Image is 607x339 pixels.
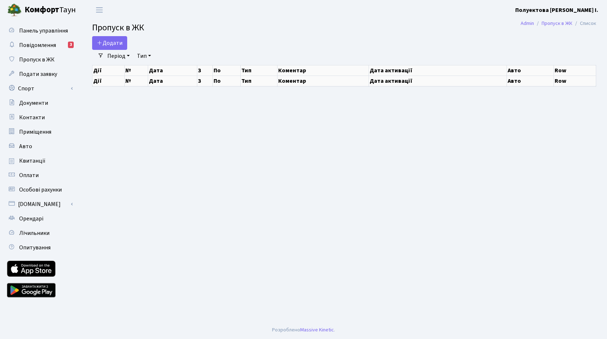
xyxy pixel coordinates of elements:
[25,4,59,16] b: Комфорт
[19,186,62,194] span: Особові рахунки
[19,171,39,179] span: Оплати
[507,65,554,76] th: Авто
[521,20,534,27] a: Admin
[300,326,334,334] a: Massive Kinetic
[272,326,335,334] div: Розроблено .
[4,211,76,226] a: Орендарі
[90,4,108,16] button: Переключити навігацію
[515,6,598,14] a: Полуектова [PERSON_NAME] І.
[241,76,277,86] th: Тип
[4,139,76,154] a: Авто
[197,65,212,76] th: З
[572,20,596,27] li: Список
[4,96,76,110] a: Документи
[148,76,197,86] th: Дата
[4,81,76,96] a: Спорт
[25,4,76,16] span: Таун
[7,3,22,17] img: logo.png
[554,65,596,76] th: Row
[92,76,125,86] th: Дії
[19,142,32,150] span: Авто
[4,67,76,81] a: Подати заявку
[4,197,76,211] a: [DOMAIN_NAME]
[125,65,148,76] th: №
[213,65,241,76] th: По
[4,125,76,139] a: Приміщення
[92,65,125,76] th: Дії
[19,215,43,223] span: Орендарі
[19,27,68,35] span: Панель управління
[554,76,596,86] th: Row
[4,23,76,38] a: Панель управління
[4,183,76,197] a: Особові рахунки
[19,244,51,252] span: Опитування
[507,76,554,86] th: Авто
[19,229,49,237] span: Лічильники
[369,76,507,86] th: Дата активації
[4,154,76,168] a: Квитанції
[369,65,507,76] th: Дата активації
[19,99,48,107] span: Документи
[510,16,607,31] nav: breadcrumb
[4,226,76,240] a: Лічильники
[97,39,122,47] span: Додати
[213,76,241,86] th: По
[125,76,148,86] th: №
[19,41,56,49] span: Повідомлення
[197,76,212,86] th: З
[4,110,76,125] a: Контакти
[104,50,133,62] a: Період
[19,113,45,121] span: Контакти
[277,76,369,86] th: Коментар
[4,240,76,255] a: Опитування
[277,65,369,76] th: Коментар
[148,65,197,76] th: Дата
[19,128,51,136] span: Приміщення
[134,50,154,62] a: Тип
[19,56,55,64] span: Пропуск в ЖК
[4,52,76,67] a: Пропуск в ЖК
[4,168,76,183] a: Оплати
[542,20,572,27] a: Пропуск в ЖК
[19,157,46,165] span: Квитанції
[19,70,57,78] span: Подати заявку
[68,42,74,48] div: 3
[4,38,76,52] a: Повідомлення3
[92,21,144,34] span: Пропуск в ЖК
[241,65,277,76] th: Тип
[92,36,127,50] a: Додати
